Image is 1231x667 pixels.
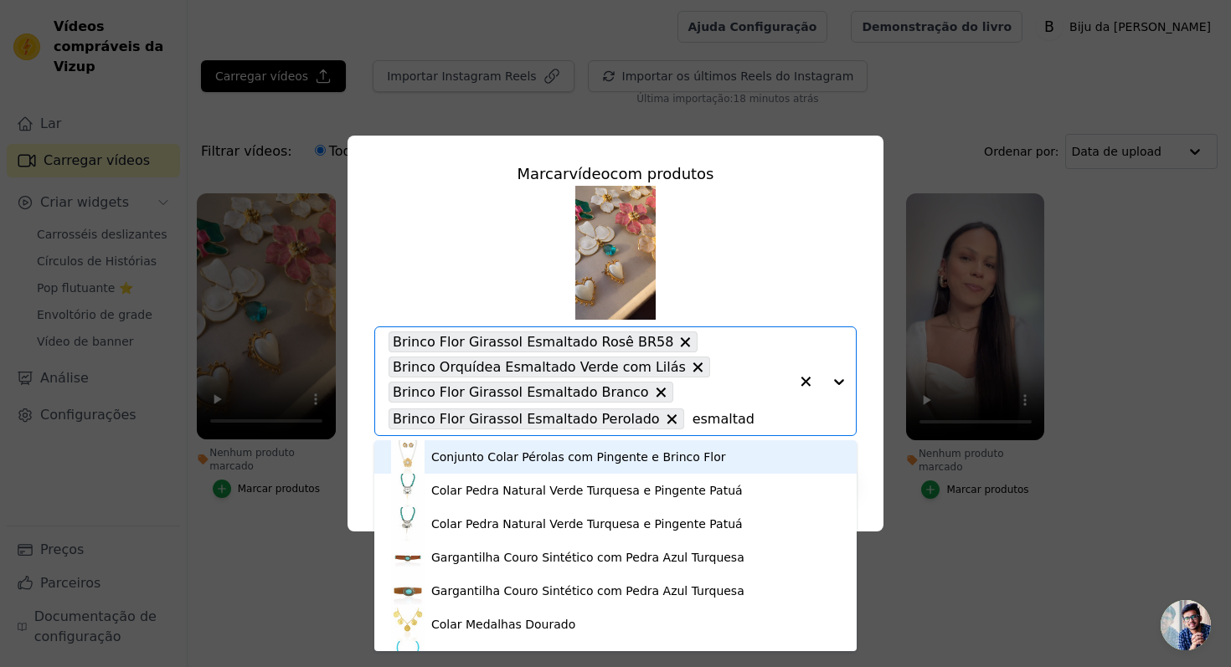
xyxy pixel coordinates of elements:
[393,359,686,375] font: Brinco Orquídea Esmaltado Verde com Lilás
[391,574,425,608] img: miniatura do produto
[391,608,425,641] img: miniatura do produto
[391,507,425,541] img: miniatura do produto
[431,551,744,564] font: Gargantilha Couro Sintético com Pedra Azul Turquesa
[610,165,714,182] font: com produtos
[1161,600,1211,650] a: Bate-papo aberto
[431,618,575,631] font: Colar Medalhas Dourado
[393,384,649,400] font: Brinco Flor Girassol Esmaltado Branco
[431,450,726,464] font: Conjunto Colar Pérolas com Pingente e Brinco Flor
[575,186,656,320] img: vizup-images-cb51.png
[391,541,425,574] img: miniatura do produto
[393,334,673,350] font: Brinco Flor Girassol Esmaltado Rosê BR58
[431,484,743,497] font: Colar Pedra Natural Verde Turquesa e Pingente Patuá
[569,165,610,182] font: vídeo
[518,165,569,182] font: Marcar
[431,517,743,531] font: Colar Pedra Natural Verde Turquesa e Pingente Patuá
[393,411,660,427] font: Brinco Flor Girassol Esmaltado Perolado
[391,440,425,474] img: miniatura do produto
[431,584,744,598] font: Gargantilha Couro Sintético com Pedra Azul Turquesa
[391,474,425,507] img: miniatura do produto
